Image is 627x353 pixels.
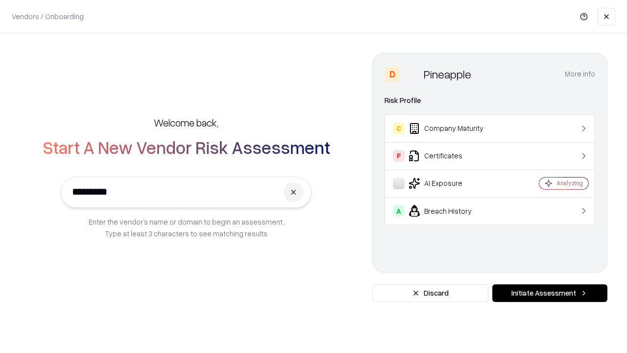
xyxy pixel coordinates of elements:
[393,123,510,134] div: Company Maturity
[154,116,218,129] h5: Welcome back,
[89,216,284,239] p: Enter the vendor’s name or domain to begin an assessment. Type at least 3 characters to see match...
[43,137,330,157] h2: Start A New Vendor Risk Assessment
[393,177,510,189] div: AI Exposure
[385,95,595,106] div: Risk Profile
[424,66,471,82] div: Pineapple
[393,123,405,134] div: C
[372,284,488,302] button: Discard
[385,66,400,82] div: D
[492,284,607,302] button: Initiate Assessment
[393,150,405,162] div: F
[404,66,420,82] img: Pineapple
[393,150,510,162] div: Certificates
[556,179,583,187] div: Analyzing
[12,11,84,22] p: Vendors / Onboarding
[393,205,405,217] div: A
[565,65,595,83] button: More info
[393,205,510,217] div: Breach History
